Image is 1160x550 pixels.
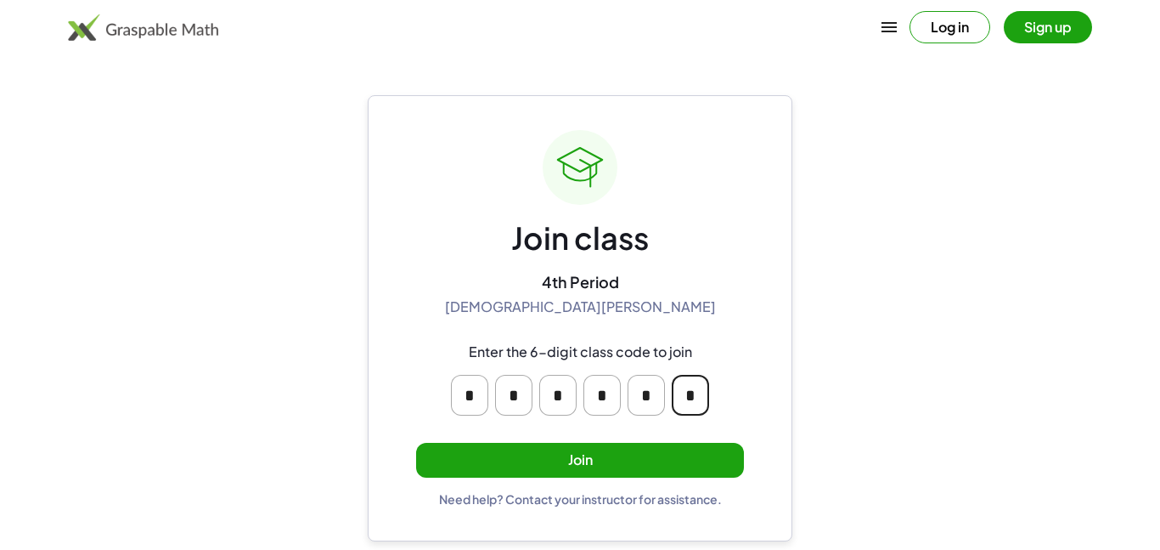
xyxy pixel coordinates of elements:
[583,375,621,416] input: Please enter OTP character 4
[495,375,532,416] input: Please enter OTP character 2
[511,218,649,258] div: Join class
[539,375,577,416] input: Please enter OTP character 3
[416,443,744,478] button: Join
[909,11,990,43] button: Log in
[439,491,722,507] div: Need help? Contact your instructor for assistance.
[469,343,692,361] div: Enter the 6-digit class code to join
[451,375,488,416] input: Please enter OTP character 1
[628,375,665,416] input: Please enter OTP character 5
[445,298,716,316] div: [DEMOGRAPHIC_DATA][PERSON_NAME]
[672,375,709,416] input: Please enter OTP character 6
[542,272,619,292] div: 4th Period
[1004,11,1092,43] button: Sign up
